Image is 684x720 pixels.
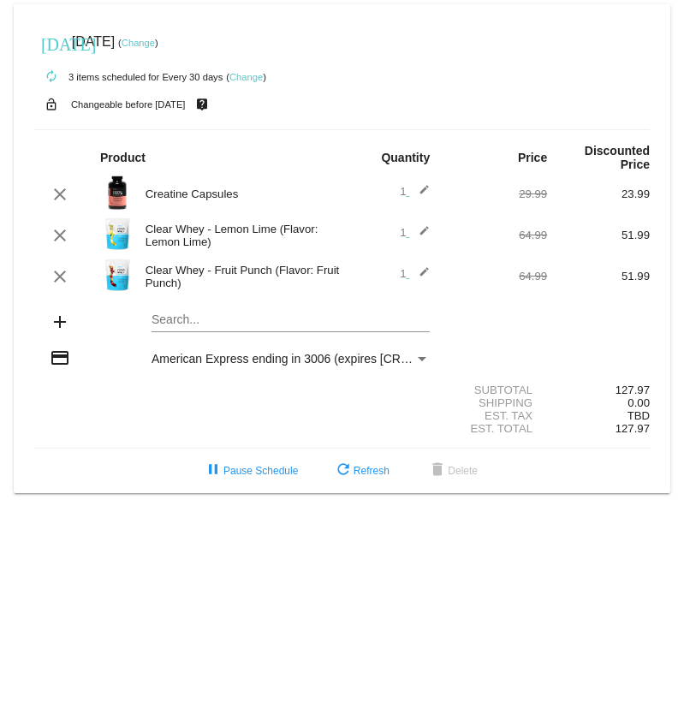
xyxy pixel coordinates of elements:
mat-icon: add [50,312,70,332]
mat-icon: edit [409,225,430,246]
strong: Price [518,151,547,164]
div: 127.97 [547,384,650,396]
mat-icon: [DATE] [41,33,62,53]
span: American Express ending in 3006 (expires [CREDIT_CARD_DATA]) [152,352,513,366]
img: Image-1-Carousel-Clear-Whey-Fruit-Punch.png [100,258,134,292]
mat-icon: edit [409,184,430,205]
div: 51.99 [547,270,650,283]
div: Subtotal [444,384,547,396]
mat-icon: edit [409,266,430,287]
button: Pause Schedule [189,455,312,486]
mat-icon: pause [203,461,223,481]
mat-icon: live_help [192,93,212,116]
button: Delete [413,455,491,486]
div: 64.99 [444,229,547,241]
mat-icon: clear [50,266,70,287]
input: Search... [152,313,430,327]
small: ( ) [226,72,266,82]
span: Delete [427,465,478,477]
mat-icon: autorenew [41,67,62,87]
span: 1 [400,226,430,239]
span: Refresh [333,465,390,477]
div: Est. Total [444,422,547,435]
button: Refresh [319,455,403,486]
mat-icon: clear [50,225,70,246]
mat-icon: credit_card [50,348,70,368]
img: Image-1-Carousel-Whey-Clear-Lemon-Lime.png [100,217,134,251]
span: 1 [400,267,430,280]
span: TBD [627,409,650,422]
div: Clear Whey - Lemon Lime (Flavor: Lemon Lime) [137,223,342,248]
div: Creatine Capsules [137,187,342,200]
a: Change [122,38,155,48]
span: 0.00 [627,396,650,409]
a: Change [229,72,263,82]
small: ( ) [118,38,158,48]
div: Shipping [444,396,547,409]
small: 3 items scheduled for Every 30 days [34,72,223,82]
small: Changeable before [DATE] [71,99,186,110]
mat-select: Payment Method [152,352,430,366]
div: Est. Tax [444,409,547,422]
div: 29.99 [444,187,547,200]
img: Image-1-Creatine-Capsules-1000x1000-Transp.png [100,176,134,210]
mat-icon: lock_open [41,93,62,116]
strong: Quantity [381,151,430,164]
div: 51.99 [547,229,650,241]
span: 1 [400,185,430,198]
div: 23.99 [547,187,650,200]
mat-icon: delete [427,461,448,481]
span: Pause Schedule [203,465,298,477]
span: 127.97 [616,422,650,435]
div: 64.99 [444,270,547,283]
mat-icon: refresh [333,461,354,481]
mat-icon: clear [50,184,70,205]
strong: Product [100,151,146,164]
strong: Discounted Price [585,144,650,171]
div: Clear Whey - Fruit Punch (Flavor: Fruit Punch) [137,264,342,289]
